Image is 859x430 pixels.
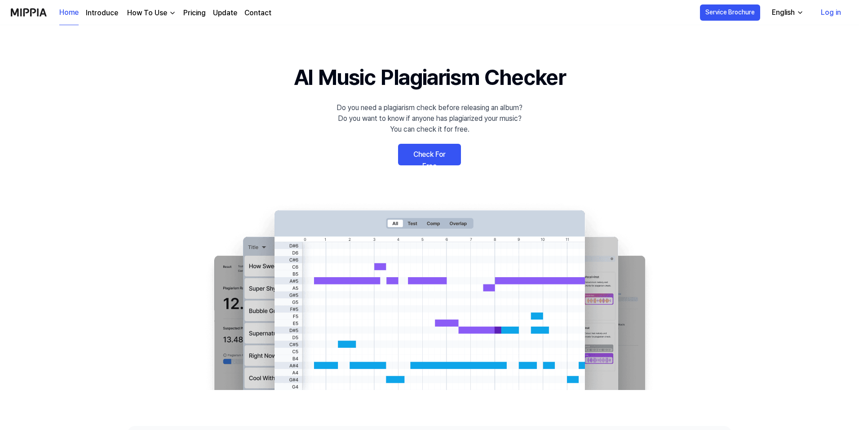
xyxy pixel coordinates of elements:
div: English [770,7,797,18]
a: Update [213,8,237,18]
button: How To Use [125,8,176,18]
img: main Image [196,201,663,390]
img: down [169,9,176,17]
a: Home [59,0,79,25]
div: How To Use [125,8,169,18]
a: Contact [244,8,271,18]
a: Introduce [86,8,118,18]
a: Pricing [183,8,206,18]
button: English [765,4,809,22]
div: Do you need a plagiarism check before releasing an album? Do you want to know if anyone has plagi... [337,102,522,135]
button: Service Brochure [700,4,760,21]
a: Check For Free [398,144,461,165]
h1: AI Music Plagiarism Checker [294,61,566,93]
